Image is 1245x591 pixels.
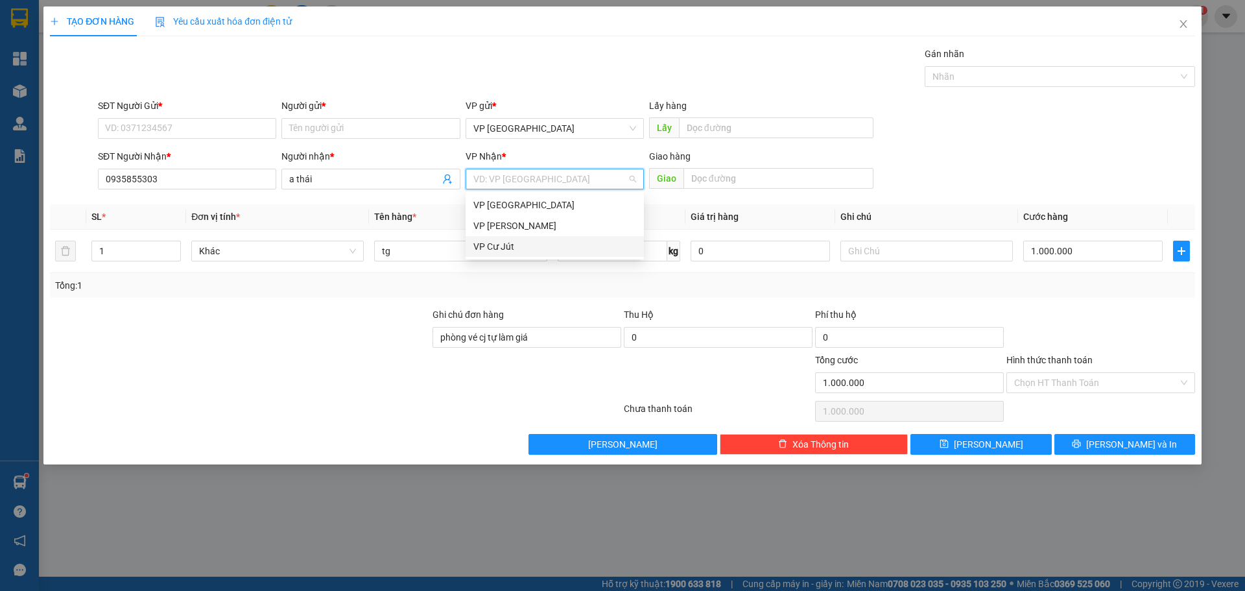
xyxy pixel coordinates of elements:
[1006,355,1093,365] label: Hình thức thanh toán
[649,151,691,162] span: Giao hàng
[98,99,276,113] div: SĐT Người Gửi
[649,117,679,138] span: Lấy
[815,355,858,365] span: Tổng cước
[528,434,717,455] button: [PERSON_NAME]
[925,49,964,59] label: Gán nhãn
[622,402,814,424] div: Chưa thanh toán
[649,101,687,111] span: Lấy hàng
[281,149,460,163] div: Người nhận
[91,211,102,222] span: SL
[940,439,949,450] span: save
[1072,439,1081,450] span: printer
[840,241,1013,261] input: Ghi Chú
[466,151,502,162] span: VP Nhận
[442,174,453,184] span: user-add
[649,168,683,189] span: Giao
[691,211,739,222] span: Giá trị hàng
[1086,437,1177,452] span: [PERSON_NAME] và In
[473,119,636,138] span: VP Sài Gòn
[778,439,787,450] span: delete
[683,168,873,189] input: Dọc đường
[98,149,276,163] div: SĐT Người Nhận
[466,195,644,215] div: VP Sài Gòn
[374,241,547,261] input: VD: Bàn, Ghế
[191,211,240,222] span: Đơn vị tính
[199,241,356,261] span: Khác
[473,198,636,212] div: VP [GEOGRAPHIC_DATA]
[588,437,658,452] span: [PERSON_NAME]
[910,434,1051,455] button: save[PERSON_NAME]
[815,308,1004,327] div: Phí thu hộ
[954,437,1023,452] span: [PERSON_NAME]
[720,434,908,455] button: deleteXóa Thông tin
[50,16,134,27] span: TẠO ĐƠN HÀNG
[1178,19,1189,29] span: close
[433,327,621,348] input: Ghi chú đơn hàng
[473,219,636,233] div: VP [PERSON_NAME]
[374,211,416,222] span: Tên hàng
[679,117,873,138] input: Dọc đường
[55,241,76,261] button: delete
[1054,434,1195,455] button: printer[PERSON_NAME] và In
[55,278,480,293] div: Tổng: 1
[473,239,636,254] div: VP Cư Jút
[1023,211,1068,222] span: Cước hàng
[155,16,292,27] span: Yêu cầu xuất hóa đơn điện tử
[792,437,849,452] span: Xóa Thông tin
[433,309,504,320] label: Ghi chú đơn hàng
[691,241,830,261] input: 0
[281,99,460,113] div: Người gửi
[50,17,59,26] span: plus
[155,17,165,27] img: icon
[466,236,644,257] div: VP Cư Jút
[1173,241,1190,261] button: plus
[1174,246,1189,256] span: plus
[1165,6,1202,43] button: Close
[624,309,654,320] span: Thu Hộ
[835,204,1018,230] th: Ghi chú
[667,241,680,261] span: kg
[466,99,644,113] div: VP gửi
[466,215,644,236] div: VP Nam Dong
